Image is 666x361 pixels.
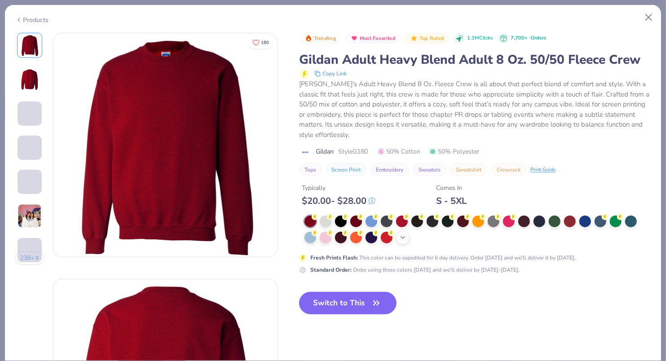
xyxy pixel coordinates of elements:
span: Gildan [316,147,334,156]
span: Trending [314,36,336,41]
span: Top Rated [419,36,445,41]
button: Badge Button [300,33,340,44]
div: Gildan Adult Heavy Blend Adult 8 Oz. 50/50 Fleece Crew [299,51,651,68]
div: [PERSON_NAME]'s Adult Heavy Blend 8 Oz. Fleece Crew is all about that perfect blend of comfort an... [299,79,651,140]
span: Most Favorited [360,36,396,41]
img: User generated content [18,262,19,286]
div: 7,700+ [511,35,547,42]
button: 238+ [15,251,44,265]
button: Badge Button [346,33,400,44]
img: User generated content [18,204,42,228]
span: Orders [531,35,547,41]
span: 50% Polyester [429,147,479,156]
button: Sweaters [413,163,446,176]
div: Typically [302,183,375,193]
img: Front [19,35,40,56]
div: Print Guide [530,166,556,174]
button: Tops [299,163,322,176]
strong: Standard Order : [310,266,352,273]
button: Close [640,9,657,26]
div: Products [15,15,49,25]
img: User generated content [18,160,19,184]
div: $ 20.00 - $ 28.00 [302,195,375,207]
button: Sweatshirt [450,163,487,176]
img: brand logo [299,149,311,156]
span: 1.3M Clicks [467,35,493,42]
strong: Fresh Prints Flash : [310,254,358,261]
img: Top Rated sort [410,35,418,42]
div: Order using these colors [DATE] and we'll deliver by [DATE]-[DATE]. [310,266,520,274]
button: Switch to This [299,292,397,314]
span: 50% Cotton [378,147,420,156]
button: copy to clipboard [312,68,349,79]
div: S - 5XL [436,195,467,207]
div: This color can be expedited for 6 day delivery. Order [DATE] and we'll deliver it by [DATE]. [310,254,576,262]
img: User generated content [18,126,19,150]
button: Badge Button [406,33,449,44]
button: Embroidery [370,163,409,176]
button: Like [248,36,273,49]
img: Front [53,33,277,257]
div: Comes In [436,183,467,193]
img: Back [19,69,40,90]
img: User generated content [18,194,19,218]
button: Crewneck [491,163,526,176]
button: Screen Print [326,163,366,176]
span: Style G180 [338,147,368,156]
img: Most Favorited sort [351,35,358,42]
img: Trending sort [305,35,312,42]
span: 180 [261,40,269,45]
